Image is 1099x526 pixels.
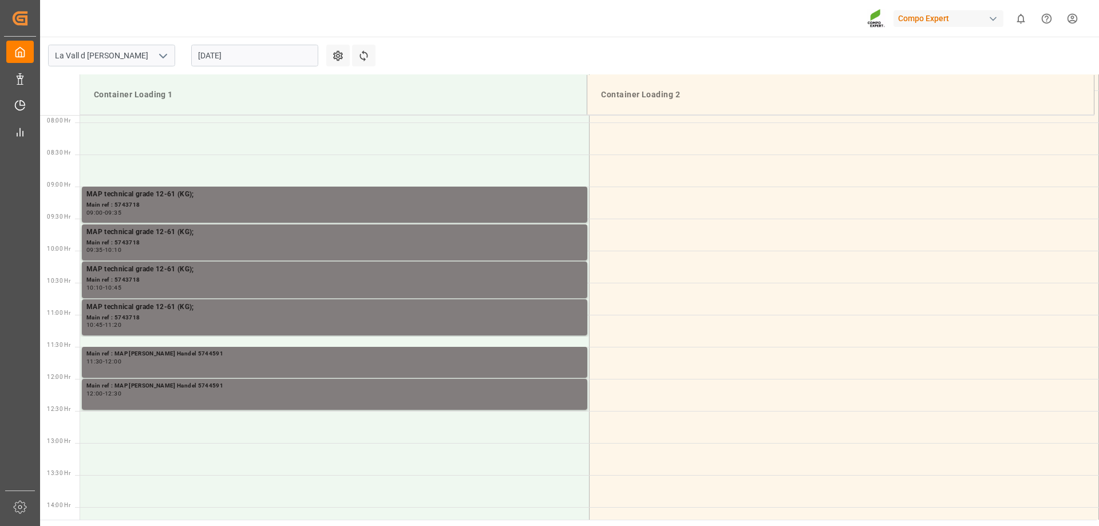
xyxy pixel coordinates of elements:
[1008,6,1034,31] button: show 0 new notifications
[894,7,1008,29] button: Compo Expert
[86,391,103,396] div: 12:00
[103,247,105,252] div: -
[48,45,175,66] input: Type to search/select
[47,117,70,124] span: 08:00 Hr
[86,313,583,323] div: Main ref : 5743718
[47,246,70,252] span: 10:00 Hr
[867,9,885,29] img: Screenshot%202023-09-29%20at%2010.02.21.png_1712312052.png
[86,302,583,313] div: MAP technical grade 12-61 (KG);
[86,275,583,285] div: Main ref : 5743718
[86,359,103,364] div: 11:30
[103,391,105,396] div: -
[86,200,583,210] div: Main ref : 5743718
[47,438,70,444] span: 13:00 Hr
[103,359,105,364] div: -
[47,310,70,316] span: 11:00 Hr
[86,322,103,327] div: 10:45
[894,10,1003,27] div: Compo Expert
[191,45,318,66] input: DD.MM.YYYY
[47,470,70,476] span: 13:30 Hr
[86,189,583,200] div: MAP technical grade 12-61 (KG);
[103,210,105,215] div: -
[86,227,583,238] div: MAP technical grade 12-61 (KG);
[47,181,70,188] span: 09:00 Hr
[86,264,583,275] div: MAP technical grade 12-61 (KG);
[86,285,103,290] div: 10:10
[105,285,121,290] div: 10:45
[86,210,103,215] div: 09:00
[105,322,121,327] div: 11:20
[47,374,70,380] span: 12:00 Hr
[89,84,578,105] div: Container Loading 1
[103,322,105,327] div: -
[86,381,583,391] div: Main ref : MAP [PERSON_NAME] Handel 5744591
[1034,6,1060,31] button: Help Center
[47,406,70,412] span: 12:30 Hr
[596,84,1085,105] div: Container Loading 2
[105,247,121,252] div: 10:10
[103,285,105,290] div: -
[47,149,70,156] span: 08:30 Hr
[105,359,121,364] div: 12:00
[47,278,70,284] span: 10:30 Hr
[86,238,583,248] div: Main ref : 5743718
[47,342,70,348] span: 11:30 Hr
[86,349,583,359] div: Main ref : MAP [PERSON_NAME] Handel 5744591
[86,247,103,252] div: 09:35
[47,502,70,508] span: 14:00 Hr
[105,391,121,396] div: 12:30
[47,213,70,220] span: 09:30 Hr
[154,47,171,65] button: open menu
[105,210,121,215] div: 09:35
